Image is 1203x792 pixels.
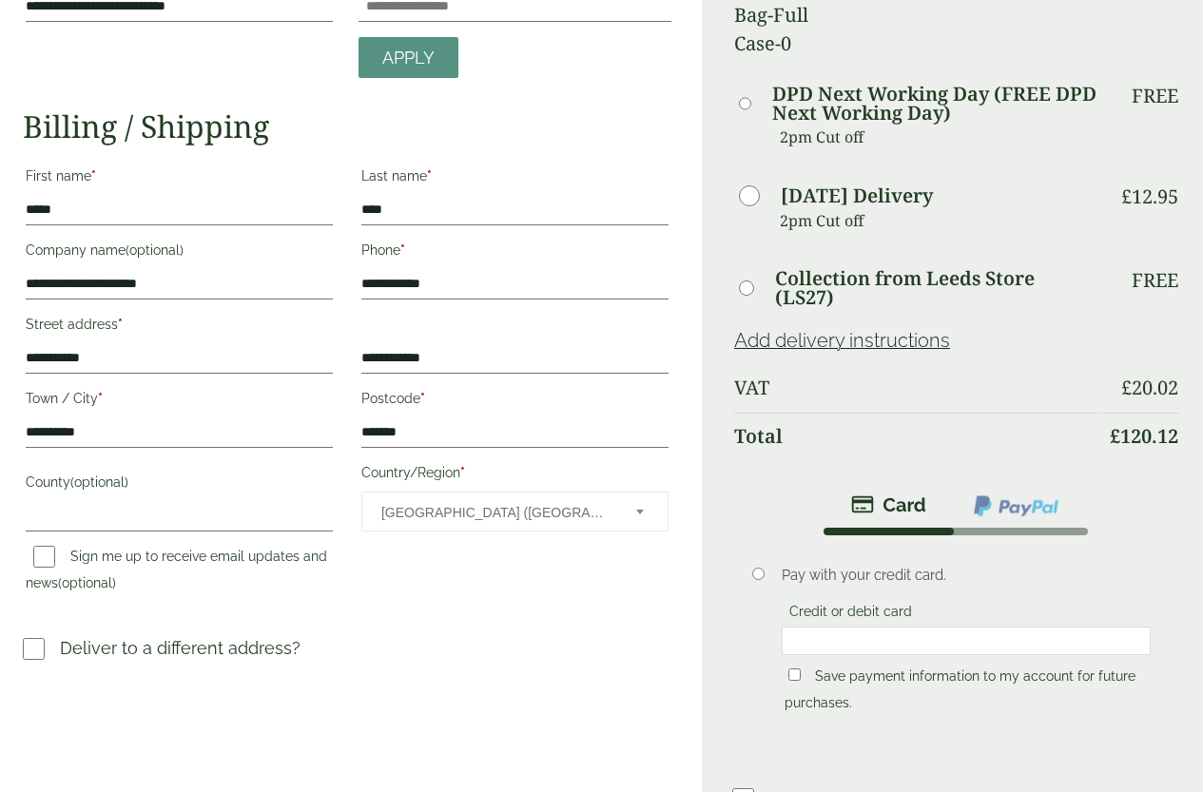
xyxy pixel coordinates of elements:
[1110,423,1178,449] bdi: 120.12
[785,668,1135,716] label: Save payment information to my account for future purchases.
[381,493,611,532] span: United Kingdom (UK)
[382,48,435,68] span: Apply
[26,549,327,596] label: Sign me up to receive email updates and news
[359,37,458,78] a: Apply
[734,413,1096,459] th: Total
[1121,375,1132,400] span: £
[851,493,926,516] img: stripe.png
[70,474,128,490] span: (optional)
[118,317,123,332] abbr: required
[787,632,1146,649] iframe: Secure card payment input frame
[26,237,333,269] label: Company name
[1121,184,1178,209] bdi: 12.95
[772,85,1096,123] label: DPD Next Working Day (FREE DPD Next Working Day)
[1121,375,1178,400] bdi: 20.02
[1132,85,1178,107] p: Free
[782,565,1152,586] p: Pay with your credit card.
[58,575,116,590] span: (optional)
[780,123,1096,151] p: 2pm Cut off
[361,459,669,492] label: Country/Region
[26,311,333,343] label: Street address
[734,365,1096,411] th: VAT
[1132,269,1178,292] p: Free
[26,385,333,417] label: Town / City
[361,385,669,417] label: Postcode
[23,108,671,145] h2: Billing / Shipping
[1121,184,1132,209] span: £
[60,635,301,661] p: Deliver to a different address?
[126,242,184,258] span: (optional)
[782,604,920,625] label: Credit or debit card
[361,492,669,531] span: Country/Region
[780,206,1096,235] p: 2pm Cut off
[734,329,950,352] a: Add delivery instructions
[400,242,405,258] abbr: required
[460,465,465,480] abbr: required
[26,469,333,501] label: County
[98,391,103,406] abbr: required
[972,493,1060,518] img: ppcp-gateway.png
[26,163,333,195] label: First name
[427,168,432,184] abbr: required
[775,269,1096,307] label: Collection from Leeds Store (LS27)
[361,163,669,195] label: Last name
[420,391,425,406] abbr: required
[33,546,55,568] input: Sign me up to receive email updates and news(optional)
[91,168,96,184] abbr: required
[781,186,933,205] label: [DATE] Delivery
[1110,423,1120,449] span: £
[361,237,669,269] label: Phone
